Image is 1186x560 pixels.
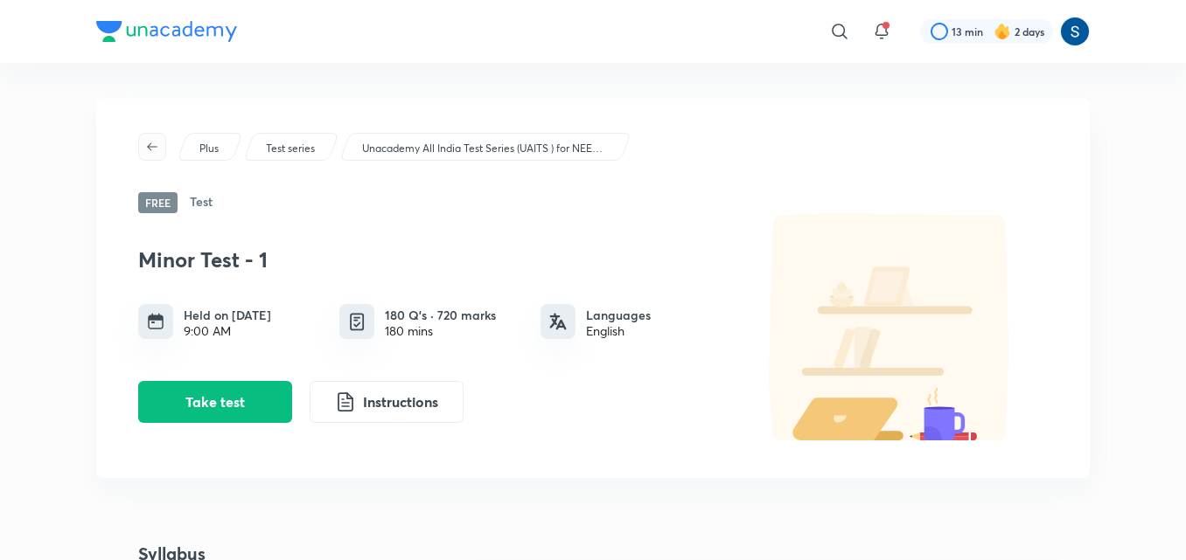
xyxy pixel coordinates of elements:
[184,306,271,324] h6: Held on [DATE]
[199,141,219,156] p: Plus
[138,381,292,423] button: Take test
[733,213,1048,440] img: default
[362,141,607,156] p: Unacademy All India Test Series (UAITS ) for NEET UG - Droppers
[96,21,237,42] img: Company Logo
[190,192,213,213] h6: Test
[359,141,610,156] a: Unacademy All India Test Series (UAITS ) for NEET UG - Droppers
[549,313,567,330] img: languages
[346,311,368,333] img: quiz info
[586,324,651,338] div: English
[1060,17,1090,46] img: Saloni Chaudhary
[197,141,222,156] a: Plus
[994,23,1011,40] img: streak
[263,141,318,156] a: Test series
[147,313,164,330] img: timing
[335,391,356,412] img: instruction
[385,324,496,338] div: 180 mins
[266,141,315,156] p: Test series
[586,306,651,324] h6: Languages
[184,324,271,338] div: 9:00 AM
[138,192,178,213] span: Free
[385,306,496,324] h6: 180 Q’s · 720 marks
[310,381,464,423] button: Instructions
[138,247,724,273] h3: Minor Test - 1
